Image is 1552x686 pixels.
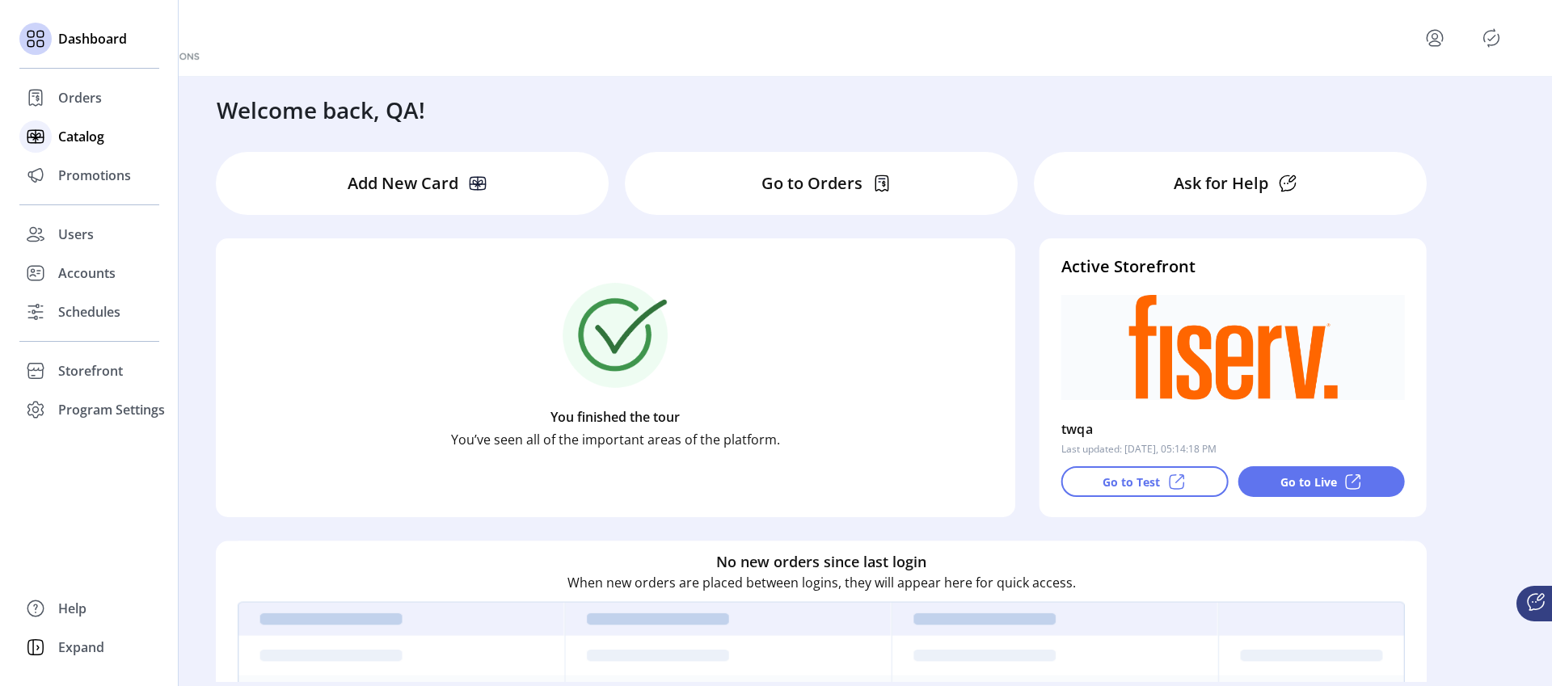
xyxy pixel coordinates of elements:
[58,166,131,185] span: Promotions
[1280,473,1337,490] p: Go to Live
[550,407,680,427] p: You finished the tour
[217,93,425,127] h3: Welcome back, QA!
[58,400,165,419] span: Program Settings
[58,225,94,244] span: Users
[1478,25,1504,51] button: Publisher Panel
[1061,416,1094,442] p: twqa
[567,573,1076,592] p: When new orders are placed between logins, they will appear here for quick access.
[58,263,116,283] span: Accounts
[761,171,862,196] p: Go to Orders
[58,127,104,146] span: Catalog
[58,302,120,322] span: Schedules
[1422,25,1448,51] button: menu
[1061,255,1405,279] h4: Active Storefront
[58,599,86,618] span: Help
[58,29,127,48] span: Dashboard
[1061,442,1217,457] p: Last updated: [DATE], 05:14:18 PM
[451,430,780,449] p: You’ve seen all of the important areas of the platform.
[58,638,104,657] span: Expand
[716,551,926,573] h6: No new orders since last login
[348,171,458,196] p: Add New Card
[1174,171,1268,196] p: Ask for Help
[1103,473,1160,490] p: Go to Test
[58,361,123,381] span: Storefront
[58,88,102,107] span: Orders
